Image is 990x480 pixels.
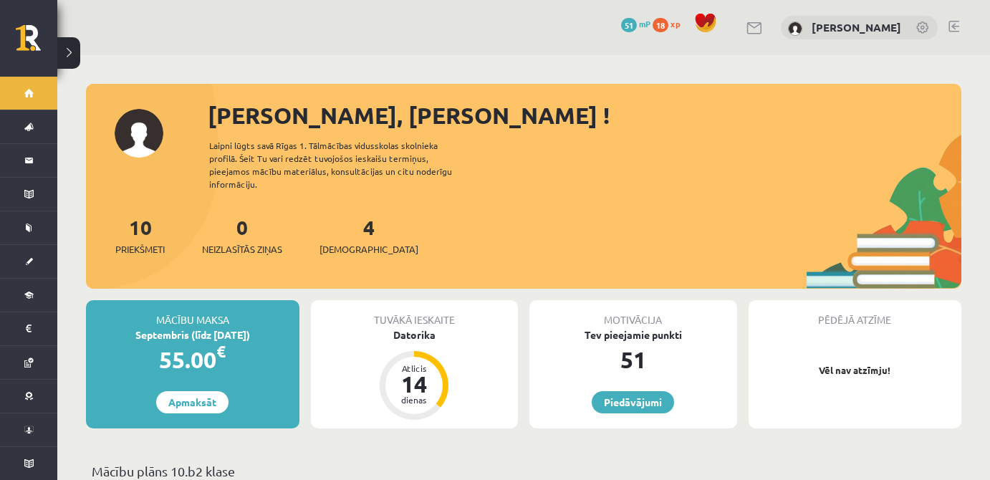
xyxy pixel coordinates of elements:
[756,363,955,378] p: Vēl nav atzīmju!
[319,242,418,256] span: [DEMOGRAPHIC_DATA]
[202,242,282,256] span: Neizlasītās ziņas
[86,342,299,377] div: 55.00
[749,300,962,327] div: Pēdējā atzīme
[788,21,802,36] img: Artūrs Reinis Valters
[621,18,650,29] a: 51 mP
[156,391,229,413] a: Apmaksāt
[202,214,282,256] a: 0Neizlasītās ziņas
[393,364,436,373] div: Atlicis
[393,395,436,404] div: dienas
[216,341,226,362] span: €
[393,373,436,395] div: 14
[311,327,519,342] div: Datorika
[16,25,57,61] a: Rīgas 1. Tālmācības vidusskola
[208,98,961,133] div: [PERSON_NAME], [PERSON_NAME] !
[115,242,165,256] span: Priekšmeti
[209,139,477,191] div: Laipni lūgts savā Rīgas 1. Tālmācības vidusskolas skolnieka profilā. Šeit Tu vari redzēt tuvojošo...
[639,18,650,29] span: mP
[319,214,418,256] a: 4[DEMOGRAPHIC_DATA]
[86,327,299,342] div: Septembris (līdz [DATE])
[115,214,165,256] a: 10Priekšmeti
[529,327,737,342] div: Tev pieejamie punkti
[529,342,737,377] div: 51
[592,391,674,413] a: Piedāvājumi
[812,20,901,34] a: [PERSON_NAME]
[86,300,299,327] div: Mācību maksa
[311,300,519,327] div: Tuvākā ieskaite
[653,18,687,29] a: 18 xp
[621,18,637,32] span: 51
[653,18,668,32] span: 18
[529,300,737,327] div: Motivācija
[671,18,680,29] span: xp
[311,327,519,422] a: Datorika Atlicis 14 dienas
